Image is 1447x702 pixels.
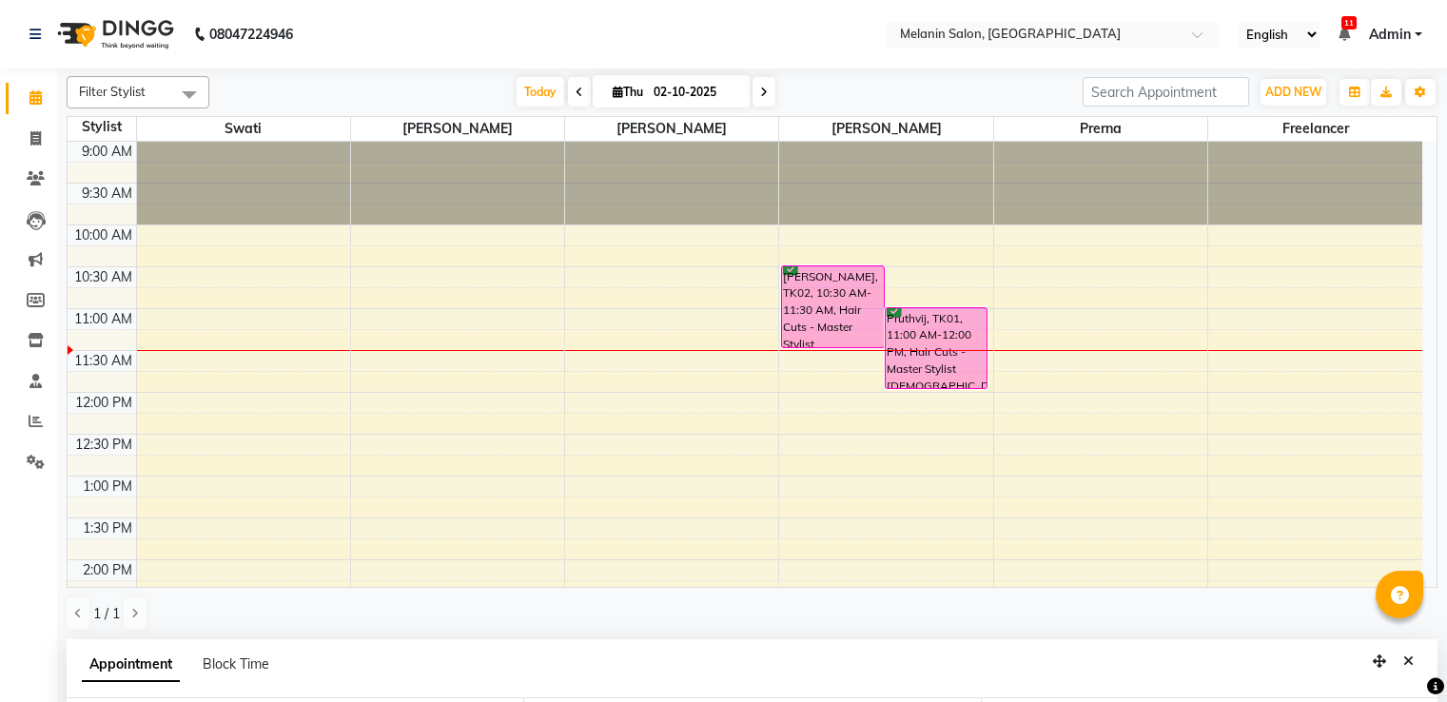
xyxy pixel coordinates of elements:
span: ADD NEW [1265,85,1321,99]
div: 12:00 PM [71,393,136,413]
div: 10:30 AM [70,267,136,287]
span: Thu [608,85,648,99]
a: 11 [1339,26,1350,43]
span: 1 / 1 [93,604,120,624]
span: Appointment [82,648,180,682]
span: Admin [1369,25,1411,45]
img: logo [49,8,179,61]
iframe: chat widget [1367,626,1428,683]
span: 11 [1341,16,1357,29]
div: 9:00 AM [78,142,136,162]
button: ADD NEW [1261,79,1326,106]
div: [PERSON_NAME], TK02, 10:30 AM-11:30 AM, Hair Cuts - Master Stylist [DEMOGRAPHIC_DATA] [782,266,883,347]
span: [PERSON_NAME] [351,117,564,141]
input: 2025-10-02 [648,78,743,107]
div: 1:00 PM [79,477,136,497]
span: Today [517,77,564,107]
span: Filter Stylist [79,84,146,99]
div: 12:30 PM [71,435,136,455]
span: freelancer [1208,117,1422,141]
input: Search Appointment [1083,77,1249,107]
span: Swati [137,117,350,141]
div: 10:00 AM [70,225,136,245]
span: Prerna [994,117,1207,141]
span: [PERSON_NAME] [565,117,778,141]
span: [PERSON_NAME] [779,117,992,141]
div: 2:00 PM [79,560,136,580]
b: 08047224946 [209,8,293,61]
span: Block Time [203,655,269,673]
div: 11:30 AM [70,351,136,371]
div: Stylist [68,117,136,137]
div: 11:00 AM [70,309,136,329]
div: 1:30 PM [79,518,136,538]
div: 9:30 AM [78,184,136,204]
div: Pruthvij, TK01, 11:00 AM-12:00 PM, Hair Cuts - Master Stylist [DEMOGRAPHIC_DATA] [886,308,987,388]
